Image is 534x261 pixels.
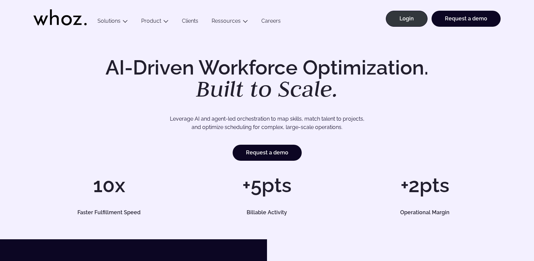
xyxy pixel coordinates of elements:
p: Leverage AI and agent-led orchestration to map skills, match talent to projects, and optimize sch... [57,115,477,132]
a: Clients [175,18,205,27]
h1: 10x [33,175,185,195]
a: Product [141,18,161,24]
button: Product [135,18,175,27]
a: Ressources [212,18,241,24]
h1: AI-Driven Workforce Optimization. [96,57,438,100]
button: Solutions [91,18,135,27]
a: Careers [255,18,287,27]
h5: Billable Activity [199,210,335,215]
h1: +2pts [349,175,501,195]
a: Request a demo [233,145,302,161]
em: Built to Scale. [196,74,338,103]
button: Ressources [205,18,255,27]
a: Login [386,11,428,27]
a: Request a demo [432,11,501,27]
h1: +5pts [191,175,342,195]
h5: Operational Margin [357,210,493,215]
h5: Faster Fulfillment Speed [41,210,177,215]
